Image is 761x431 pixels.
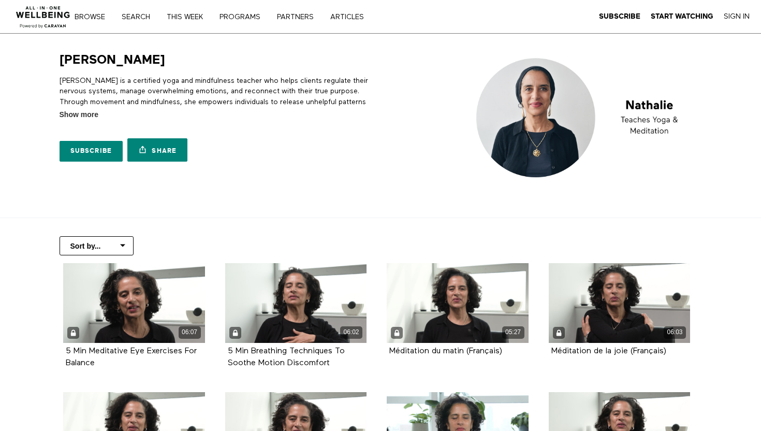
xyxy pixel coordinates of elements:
a: Search [118,13,161,21]
a: 5 Min Meditative Eye Exercises For Balance 06:07 [63,263,205,343]
a: Méditation du matin (Français) 05:27 [387,263,529,343]
strong: Subscribe [599,12,640,20]
div: 05:27 [502,326,524,338]
div: 06:02 [340,326,362,338]
nav: Primary [82,11,385,22]
a: PARTNERS [273,13,325,21]
a: Méditation de la joie (Français) [551,347,666,355]
a: Subscribe [599,12,640,21]
a: Subscribe [60,141,123,162]
h1: [PERSON_NAME] [60,52,165,68]
a: Méditation du matin (Français) [389,347,502,355]
a: Sign In [724,12,750,21]
a: PROGRAMS [216,13,271,21]
a: Share [127,138,187,162]
div: 06:07 [179,326,201,338]
a: Browse [71,13,116,21]
a: THIS WEEK [163,13,214,21]
a: ARTICLES [327,13,375,21]
img: Nathalie [467,52,702,184]
a: 5 Min Breathing Techniques To Soothe Motion Discomfort 06:02 [225,263,367,343]
strong: Start Watching [651,12,713,20]
span: Show more [60,109,98,120]
a: Start Watching [651,12,713,21]
a: 5 Min Meditative Eye Exercises For Balance [66,347,197,367]
p: [PERSON_NAME] is a certified yoga and mindfulness teacher who helps clients regulate their nervou... [60,76,377,118]
a: 5 Min Breathing Techniques To Soothe Motion Discomfort [228,347,345,367]
div: 06:03 [664,326,686,338]
a: Méditation de la joie (Français) 06:03 [549,263,691,343]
